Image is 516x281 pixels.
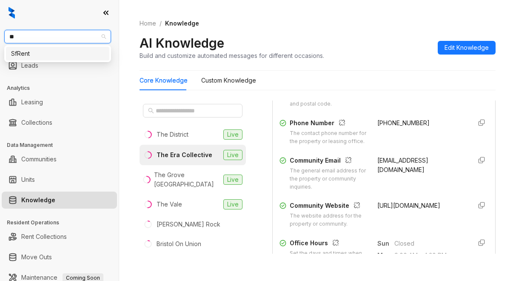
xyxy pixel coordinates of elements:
[7,84,119,92] h3: Analytics
[377,239,394,248] span: Sun
[157,130,188,139] div: The District
[165,20,199,27] span: Knowledge
[7,219,119,227] h3: Resident Operations
[21,171,35,188] a: Units
[290,118,367,129] div: Phone Number
[2,151,117,168] li: Communities
[290,249,367,274] div: Set the days and times when your community is available for support
[2,249,117,266] li: Move Outs
[21,192,55,209] a: Knowledge
[2,228,117,245] li: Rent Collections
[140,51,324,60] div: Build and customize automated messages for different occasions.
[290,238,367,249] div: Office Hours
[2,94,117,111] li: Leasing
[138,19,158,28] a: Home
[7,141,119,149] h3: Data Management
[9,7,15,19] img: logo
[21,228,67,245] a: Rent Collections
[11,49,104,58] div: SfRent
[377,251,394,260] span: Mon
[290,212,367,228] div: The website address for the property or community.
[2,171,117,188] li: Units
[157,239,201,249] div: Bristol On Union
[438,41,496,54] button: Edit Knowledge
[157,220,220,229] div: [PERSON_NAME] Rock
[157,150,212,160] div: The Era Collective
[2,192,117,209] li: Knowledge
[377,202,440,209] span: [URL][DOMAIN_NAME]
[21,249,52,266] a: Move Outs
[148,108,154,114] span: search
[154,170,220,189] div: The Grove [GEOGRAPHIC_DATA]
[290,201,367,212] div: Community Website
[6,47,109,60] div: SfRent
[2,57,117,74] li: Leads
[223,129,242,140] span: Live
[394,239,465,248] span: Closed
[377,157,428,173] span: [EMAIL_ADDRESS][DOMAIN_NAME]
[21,114,52,131] a: Collections
[377,119,430,126] span: [PHONE_NUMBER]
[21,94,43,111] a: Leasing
[2,114,117,131] li: Collections
[394,251,465,260] span: 9:00 AM - 4:30 PM
[290,129,367,146] div: The contact phone number for the property or leasing office.
[201,76,256,85] div: Custom Knowledge
[140,35,224,51] h2: AI Knowledge
[223,150,242,160] span: Live
[157,200,182,209] div: The Vale
[223,175,242,185] span: Live
[21,57,38,74] a: Leads
[21,151,57,168] a: Communities
[290,167,367,191] div: The general email address for the property or community inquiries.
[445,43,489,52] span: Edit Knowledge
[140,76,188,85] div: Core Knowledge
[290,156,367,167] div: Community Email
[223,199,242,209] span: Live
[160,19,162,28] li: /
